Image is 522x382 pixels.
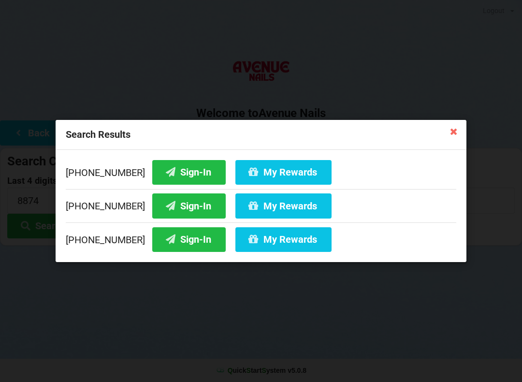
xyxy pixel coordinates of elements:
[56,120,466,150] div: Search Results
[235,227,332,252] button: My Rewards
[152,227,226,252] button: Sign-In
[66,222,456,252] div: [PHONE_NUMBER]
[152,193,226,218] button: Sign-In
[66,189,456,223] div: [PHONE_NUMBER]
[235,193,332,218] button: My Rewards
[66,160,456,189] div: [PHONE_NUMBER]
[235,160,332,185] button: My Rewards
[152,160,226,185] button: Sign-In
